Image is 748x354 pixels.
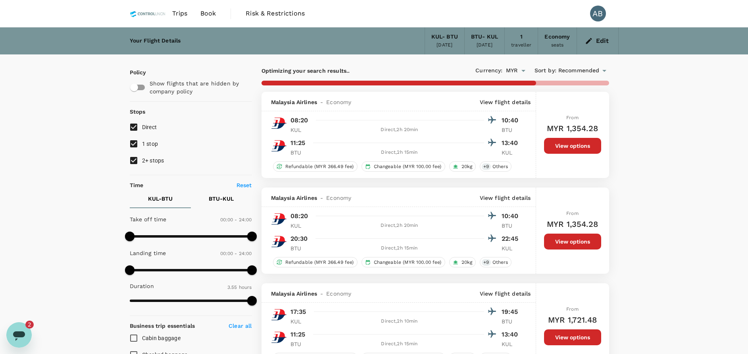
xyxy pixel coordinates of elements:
div: Direct , 2h 15min [315,340,484,348]
span: Book [200,9,216,18]
span: Economy [326,98,351,106]
p: KUL [290,126,310,134]
div: 20kg [449,161,476,172]
iframe: Button to launch messaging window, 2 unread messages [6,322,32,348]
p: KUL [502,149,521,157]
button: View options [544,329,601,345]
div: +9Others [480,257,511,267]
span: From [566,306,579,312]
h6: MYR 1,354.28 [547,122,598,135]
div: [DATE] [436,41,452,49]
span: Malaysia Airlines [271,290,317,298]
div: Refundable (MYR 366.49 fee) [273,161,358,172]
p: KUL [502,340,521,348]
div: 1 [520,33,523,41]
p: KUL - BTU [148,195,173,203]
span: Others [489,259,511,266]
img: MH [271,211,287,227]
span: 1 stop [142,141,158,147]
p: Show flights that are hidden by company policy [150,79,246,95]
p: Landing time [130,249,166,257]
div: KUL - BTU [431,33,458,41]
span: Economy [326,194,351,202]
img: MH [271,307,287,323]
span: - [317,290,326,298]
span: Malaysia Airlines [271,194,317,202]
span: Changeable (MYR 100.00 fee) [371,259,445,266]
span: Trips [172,9,188,18]
span: 20kg [458,163,476,170]
p: 13:40 [502,138,521,148]
img: MH [271,329,287,345]
div: AB [590,6,606,21]
div: +9Others [480,161,511,172]
span: 20kg [458,259,476,266]
div: Changeable (MYR 100.00 fee) [362,257,445,267]
p: BTU [290,244,310,252]
div: seats [551,41,564,49]
div: Direct , 2h 10min [315,317,484,325]
div: BTU - KUL [471,33,498,41]
p: 08:20 [290,116,308,125]
span: From [566,115,579,120]
p: KUL [290,222,310,230]
p: BTU - KUL [209,195,234,203]
strong: Business trip essentials [130,323,195,329]
p: 11:25 [290,330,306,339]
strong: Stops [130,108,146,115]
span: From [566,211,579,216]
div: Direct , 2h 15min [315,244,484,252]
span: Sort by : [535,66,556,75]
span: Others [489,163,511,170]
div: traveller [511,41,531,49]
span: Recommended [558,66,600,75]
p: BTU [290,340,310,348]
span: Cabin baggage [142,335,181,341]
p: 22:45 [502,234,521,244]
p: Duration [130,282,154,290]
p: 08:20 [290,211,308,221]
div: Changeable (MYR 100.00 fee) [362,161,445,172]
div: [DATE] [477,41,492,49]
p: Clear all [229,322,252,330]
button: Open [518,65,529,76]
img: MH [271,138,287,154]
span: Currency : [475,66,502,75]
p: View flight details [480,290,531,298]
span: Refundable (MYR 366.49 fee) [282,259,357,266]
p: BTU [290,149,310,157]
div: Economy [544,33,570,41]
p: Policy [130,68,137,76]
button: View options [544,138,601,154]
div: 20kg [449,257,476,267]
p: 20:30 [290,234,308,244]
p: 19:45 [502,307,521,317]
div: Direct , 2h 20min [315,222,484,230]
span: 00:00 - 24:00 [220,217,252,222]
p: 11:25 [290,138,306,148]
p: View flight details [480,194,531,202]
p: BTU [502,126,521,134]
iframe: Number of unread messages [25,321,41,329]
p: KUL [502,244,521,252]
button: Edit [583,35,612,47]
div: Direct , 2h 15min [315,149,484,157]
p: 10:40 [502,116,521,125]
button: View options [544,234,601,250]
p: Reset [237,181,252,189]
div: Direct , 2h 20min [315,126,484,134]
p: BTU [502,317,521,325]
span: Refundable (MYR 366.49 fee) [282,163,357,170]
span: 00:00 - 24:00 [220,251,252,256]
p: 17:35 [290,307,306,317]
p: 10:40 [502,211,521,221]
img: Control Union Malaysia Sdn. Bhd. [130,5,166,22]
div: Refundable (MYR 366.49 fee) [273,257,358,267]
span: 2+ stops [142,157,164,164]
span: Direct [142,124,157,130]
h6: MYR 1,354.28 [547,218,598,230]
p: BTU [502,222,521,230]
p: Time [130,181,144,189]
p: Take off time [130,215,167,223]
span: 3.55 hours [227,284,252,290]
